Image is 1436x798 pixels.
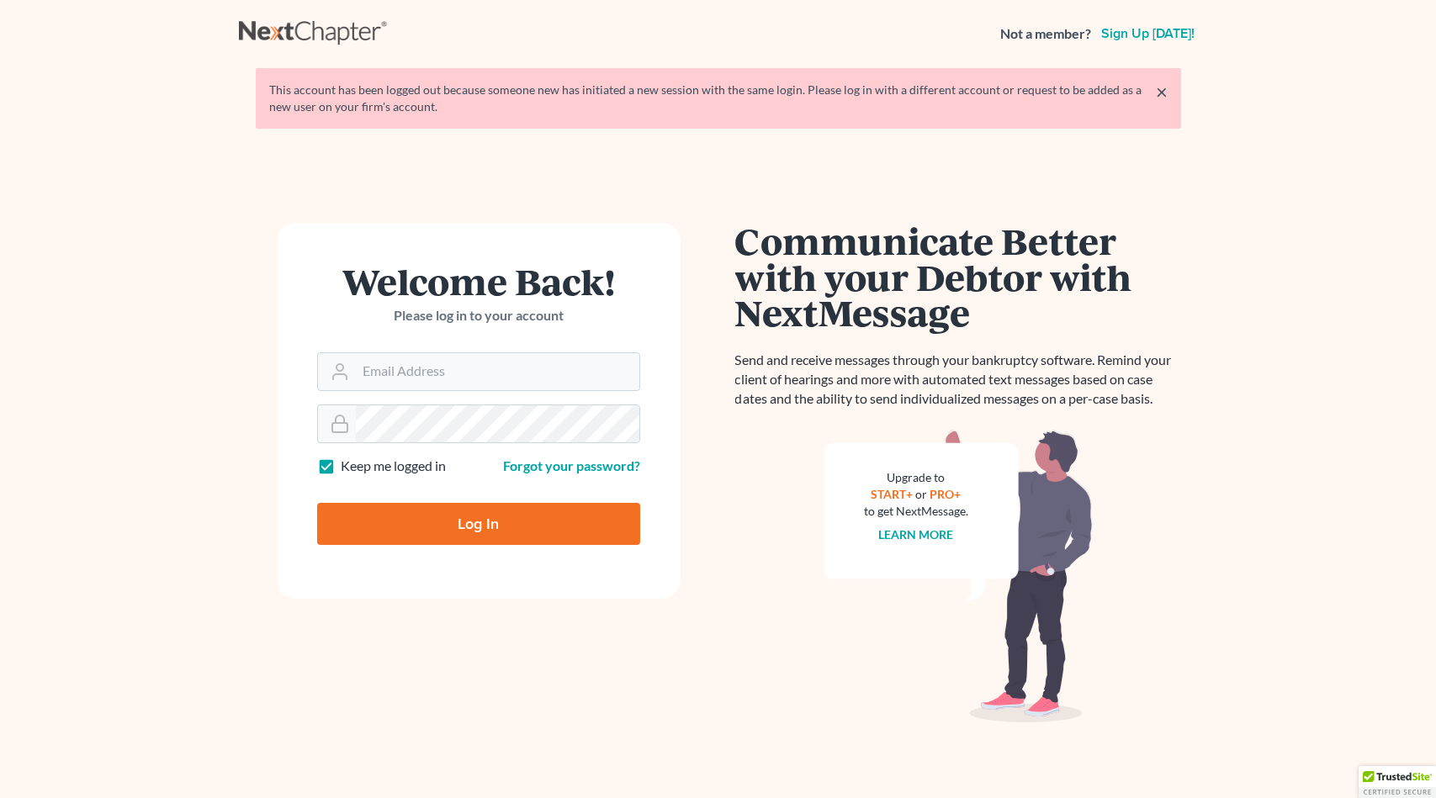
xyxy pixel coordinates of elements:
strong: Not a member? [1000,24,1091,44]
div: This account has been logged out because someone new has initiated a new session with the same lo... [269,82,1168,115]
div: Upgrade to [864,469,968,486]
span: or [915,487,927,501]
input: Log In [317,503,640,545]
p: Send and receive messages through your bankruptcy software. Remind your client of hearings and mo... [735,351,1181,409]
a: Forgot your password? [503,457,640,473]
img: nextmessage_bg-59042aed3d76b12b5cd301f8e5b87938c9018125f34e5fa2b7a6b67550977c72.svg [824,429,1093,723]
a: START+ [871,487,913,501]
input: Email Address [356,353,639,390]
a: × [1156,82,1168,102]
a: Sign up [DATE]! [1098,27,1198,40]
label: Keep me logged in [341,457,446,476]
div: TrustedSite Certified [1359,766,1436,798]
h1: Welcome Back! [317,263,640,299]
div: to get NextMessage. [864,503,968,520]
p: Please log in to your account [317,306,640,325]
a: PRO+ [930,487,961,501]
a: Learn more [878,527,953,542]
h1: Communicate Better with your Debtor with NextMessage [735,223,1181,330]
